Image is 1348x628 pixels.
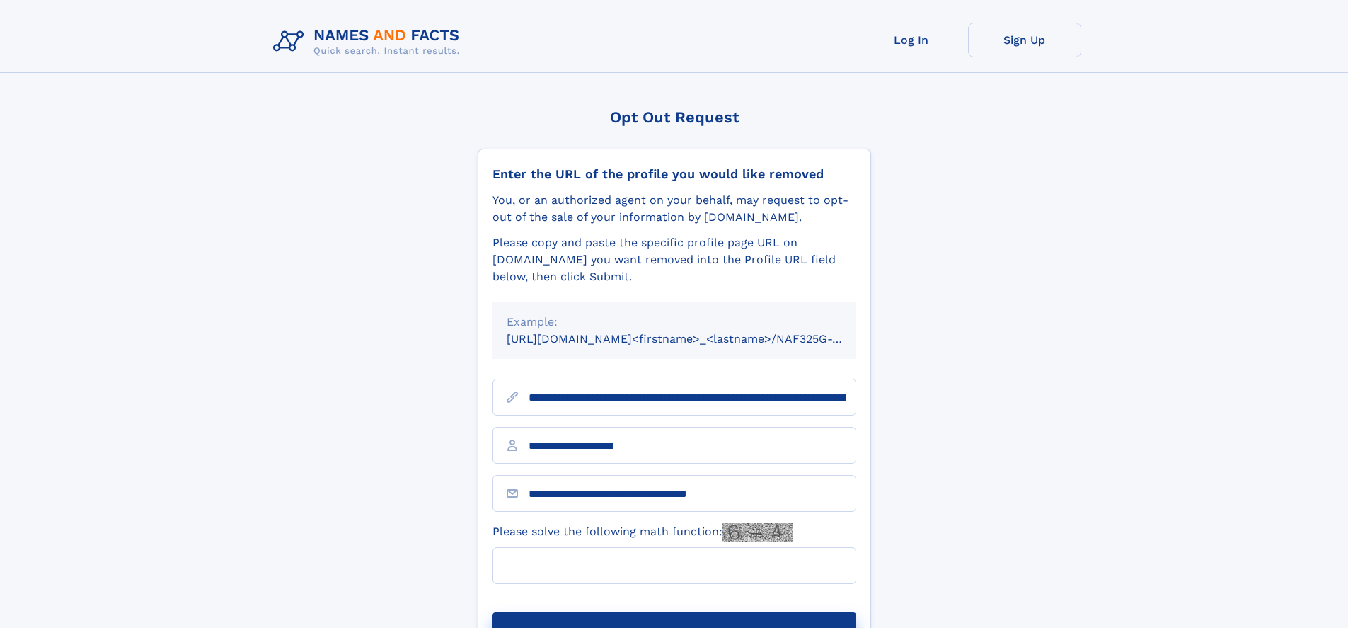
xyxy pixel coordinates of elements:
[492,166,856,182] div: Enter the URL of the profile you would like removed
[855,23,968,57] a: Log In
[968,23,1081,57] a: Sign Up
[492,523,793,542] label: Please solve the following math function:
[492,234,856,285] div: Please copy and paste the specific profile page URL on [DOMAIN_NAME] you want removed into the Pr...
[267,23,471,61] img: Logo Names and Facts
[492,192,856,226] div: You, or an authorized agent on your behalf, may request to opt-out of the sale of your informatio...
[478,108,871,126] div: Opt Out Request
[507,332,883,346] small: [URL][DOMAIN_NAME]<firstname>_<lastname>/NAF325G-xxxxxxxx
[507,314,842,331] div: Example:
